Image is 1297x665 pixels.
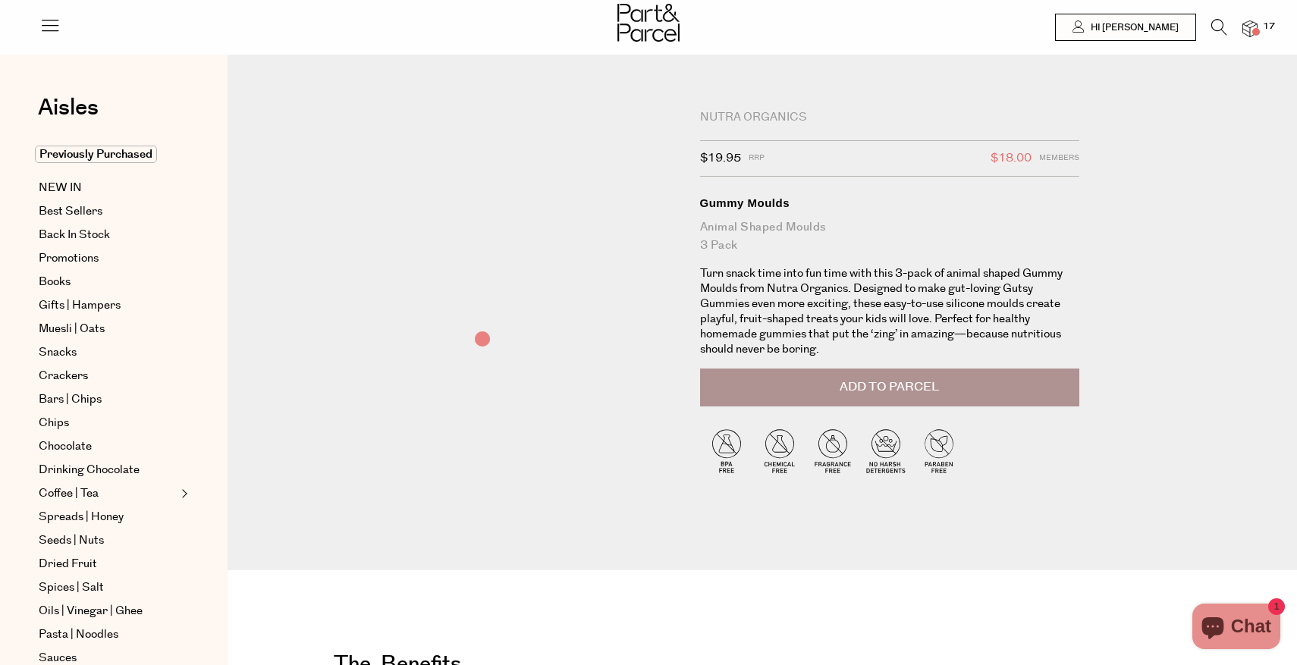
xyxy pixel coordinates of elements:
a: Coffee | Tea [39,485,177,503]
a: Books [39,273,177,291]
a: Pasta | Noodles [39,626,177,644]
div: Gummy Moulds [700,196,1079,211]
div: Animal Shaped Moulds 3 Pack [700,218,1079,255]
span: Chocolate [39,438,92,456]
span: Oils | Vinegar | Ghee [39,602,143,620]
span: Seeds | Nuts [39,532,104,550]
span: Pasta | Noodles [39,626,118,644]
span: Gifts | Hampers [39,296,121,315]
a: 17 [1242,20,1258,36]
span: Crackers [39,367,88,385]
img: P_P-ICONS-Live_Bec_V11_No_Harsh_Detergents.svg [859,424,912,477]
button: Add to Parcel [700,369,1079,406]
span: Drinking Chocolate [39,461,140,479]
span: NEW IN [39,179,82,197]
img: P_P-ICONS-Live_Bec_V11_Paraben_Free.svg [912,424,966,477]
span: Aisles [38,91,99,124]
span: Add to Parcel [840,378,939,396]
inbox-online-store-chat: Shopify online store chat [1188,604,1285,653]
img: P_P-ICONS-Live_Bec_V11_Fragrance_Free.svg [806,424,859,477]
span: $19.95 [700,149,741,168]
span: Dried Fruit [39,555,97,573]
a: Chocolate [39,438,177,456]
a: Oils | Vinegar | Ghee [39,602,177,620]
span: Previously Purchased [35,146,157,163]
a: Dried Fruit [39,555,177,573]
a: Gifts | Hampers [39,296,177,315]
a: Muesli | Oats [39,320,177,338]
a: NEW IN [39,179,177,197]
span: Bars | Chips [39,391,102,409]
a: Seeds | Nuts [39,532,177,550]
span: Members [1039,149,1079,168]
span: Spices | Salt [39,579,104,597]
a: Crackers [39,367,177,385]
span: Best Sellers [39,202,102,221]
span: Chips [39,414,69,432]
a: Snacks [39,343,177,362]
img: P_P-ICONS-Live_Bec_V11_BPA_Free.svg [700,424,753,477]
a: Spices | Salt [39,579,177,597]
span: Snacks [39,343,77,362]
a: Bars | Chips [39,391,177,409]
span: $18.00 [991,149,1032,168]
a: Drinking Chocolate [39,461,177,479]
span: Back In Stock [39,226,110,244]
p: Turn snack time into fun time with this 3-pack of animal shaped Gummy Moulds from Nutra Organics.... [700,266,1079,357]
div: Nutra Organics [700,110,1079,125]
a: Best Sellers [39,202,177,221]
img: P_P-ICONS-Live_Bec_V11_Chemical_Free.svg [753,424,806,477]
span: Coffee | Tea [39,485,99,503]
a: Aisles [38,96,99,134]
button: Expand/Collapse Coffee | Tea [177,485,188,503]
a: Previously Purchased [39,146,177,164]
span: Spreads | Honey [39,508,124,526]
a: Spreads | Honey [39,508,177,526]
a: Promotions [39,249,177,268]
a: Chips [39,414,177,432]
img: Part&Parcel [617,4,680,42]
a: Hi [PERSON_NAME] [1055,14,1196,41]
span: RRP [749,149,765,168]
span: Hi [PERSON_NAME] [1087,21,1179,34]
span: Promotions [39,249,99,268]
span: Books [39,273,71,291]
span: Muesli | Oats [39,320,105,338]
span: 17 [1259,20,1279,33]
a: Back In Stock [39,226,177,244]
